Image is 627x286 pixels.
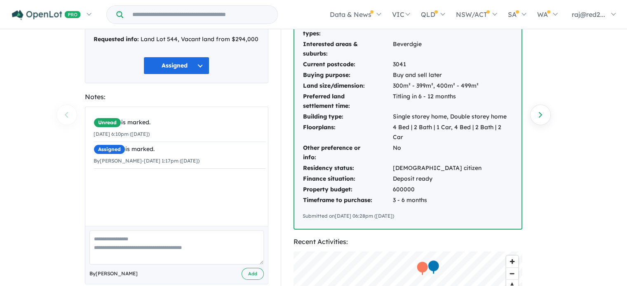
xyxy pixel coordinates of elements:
td: 4 Bed | 2 Bath | 1 Car, 4 Bed | 2 Bath | 2 Car [392,122,513,143]
button: Add [242,268,264,280]
input: Try estate name, suburb, builder or developer [125,6,276,23]
td: Beverdgie [392,39,513,60]
td: [DEMOGRAPHIC_DATA] citizen [392,163,513,174]
td: Deposit ready [392,174,513,184]
span: raj@red2... [572,10,605,19]
small: [DATE] 6:10pm ([DATE]) [94,131,150,137]
div: Map marker [416,261,428,276]
td: Building type: [303,112,392,122]
div: is marked. [94,144,266,154]
td: Land size/dimension: [303,81,392,91]
td: 300m² - 399m², 400m² - 499m² [392,81,513,91]
td: 3041 [392,59,513,70]
div: is marked. [94,118,266,128]
td: Single storey home, Double storey home [392,112,513,122]
td: Buying purpose: [303,70,392,81]
td: Other preference or info: [303,143,392,163]
td: Property budget: [303,184,392,195]
td: Titling in 6 - 12 months [392,91,513,112]
td: Current postcode: [303,59,392,70]
span: Unread [94,118,121,128]
span: Assigned [94,144,125,154]
div: Submitted on [DATE] 06:28pm ([DATE]) [303,212,513,220]
td: Timeframe to purchase: [303,195,392,206]
td: 3 - 6 months [392,195,513,206]
td: Interested areas & suburbs: [303,39,392,60]
strong: Requested info: [94,35,139,43]
div: Land Lot 544, Vacant land from $294,000 [94,35,260,44]
td: Preferred land settlement time: [303,91,392,112]
button: Assigned [143,57,209,74]
div: Recent Activities: [294,236,522,247]
td: Floorplans: [303,122,392,143]
small: By [PERSON_NAME] - [DATE] 1:17pm ([DATE]) [94,158,200,164]
button: Zoom in [506,256,518,267]
div: Map marker [427,260,439,275]
td: No [392,143,513,163]
td: Finance situation: [303,174,392,184]
button: Zoom out [506,267,518,279]
td: Buy and sell later [392,70,513,81]
td: Residency status: [303,163,392,174]
div: Notes: [85,91,268,102]
td: 600000 [392,184,513,195]
span: By [PERSON_NAME] [89,270,138,278]
img: Openlot PRO Logo White [12,10,81,20]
